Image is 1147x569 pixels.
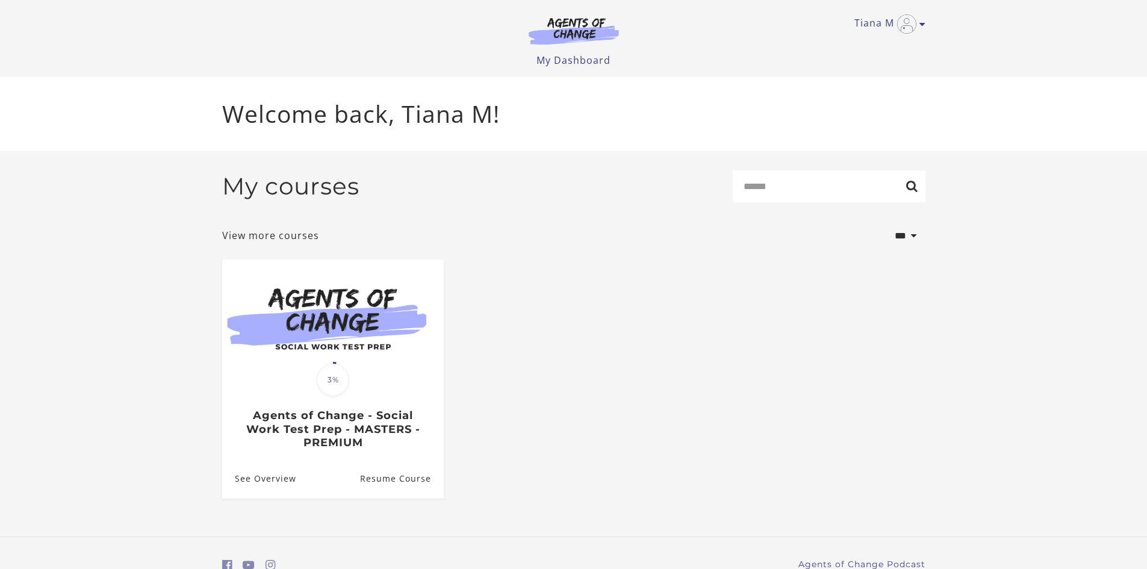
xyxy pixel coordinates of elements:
[235,409,431,450] h3: Agents of Change - Social Work Test Prep - MASTERS - PREMIUM
[222,228,319,243] a: View more courses
[222,96,925,132] p: Welcome back, Tiana M!
[222,459,296,498] a: Agents of Change - Social Work Test Prep - MASTERS - PREMIUM: See Overview
[854,14,919,34] a: Toggle menu
[536,54,611,67] a: My Dashboard
[516,17,632,45] img: Agents of Change Logo
[317,364,349,396] span: 3%
[359,459,443,498] a: Agents of Change - Social Work Test Prep - MASTERS - PREMIUM: Resume Course
[222,172,359,201] h2: My courses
